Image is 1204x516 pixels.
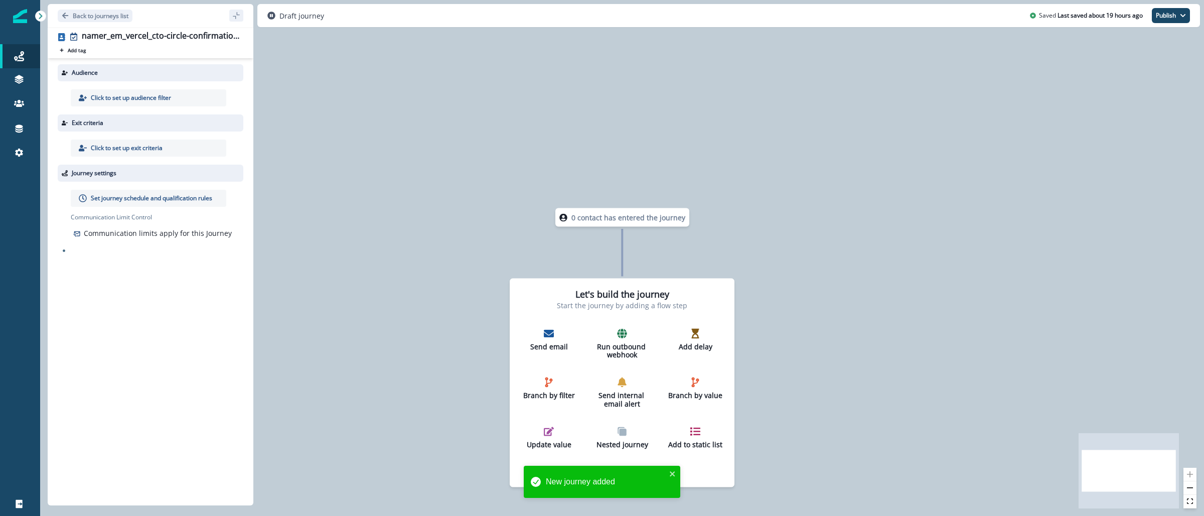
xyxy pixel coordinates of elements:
[58,10,132,22] button: Go back
[594,440,650,449] p: Nested journey
[510,279,734,487] div: Let's build the journeyStart the journey by adding a flow stepSend emailRun outbound webhookAdd d...
[546,476,666,488] div: New journey added
[82,31,239,42] div: namer_em_vercel_cto-circle-confirmation_20251002_3176
[1152,8,1190,23] button: Publish
[575,289,669,300] h2: Let's build the journey
[590,373,654,413] button: Send internal email alert
[517,422,580,453] button: Update value
[517,373,580,404] button: Branch by filter
[664,324,727,355] button: Add delay
[668,392,723,400] p: Branch by value
[229,10,243,22] button: sidebar collapse toggle
[594,392,650,409] p: Send internal email alert
[68,47,86,53] p: Add tag
[91,194,212,203] p: Set journey schedule and qualification rules
[664,373,727,404] button: Branch by value
[590,422,654,453] button: Nested journey
[571,212,685,223] p: 0 contact has entered the journey
[73,12,128,20] p: Back to journeys list
[91,93,171,102] p: Click to set up audience filter
[668,440,723,449] p: Add to static list
[517,324,580,355] button: Send email
[521,342,576,351] p: Send email
[71,213,243,222] p: Communication Limit Control
[1039,11,1056,20] p: Saved
[668,342,723,351] p: Add delay
[84,228,232,238] p: Communication limits apply for this Journey
[521,440,576,449] p: Update value
[72,169,116,178] p: Journey settings
[664,422,727,453] button: Add to static list
[279,11,324,21] p: Draft journey
[1183,481,1196,495] button: zoom out
[669,470,676,478] button: close
[521,392,576,400] p: Branch by filter
[72,68,98,77] p: Audience
[590,324,654,363] button: Run outbound webhook
[1183,495,1196,508] button: fit view
[557,300,687,310] p: Start the journey by adding a flow step
[13,9,27,23] img: Inflection
[91,144,163,153] p: Click to set up exit criteria
[594,342,650,359] p: Run outbound webhook
[58,46,88,54] button: Add tag
[526,208,718,227] div: 0 contact has entered the journey
[1058,11,1143,20] p: Last saved about 19 hours ago
[72,118,103,127] p: Exit criteria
